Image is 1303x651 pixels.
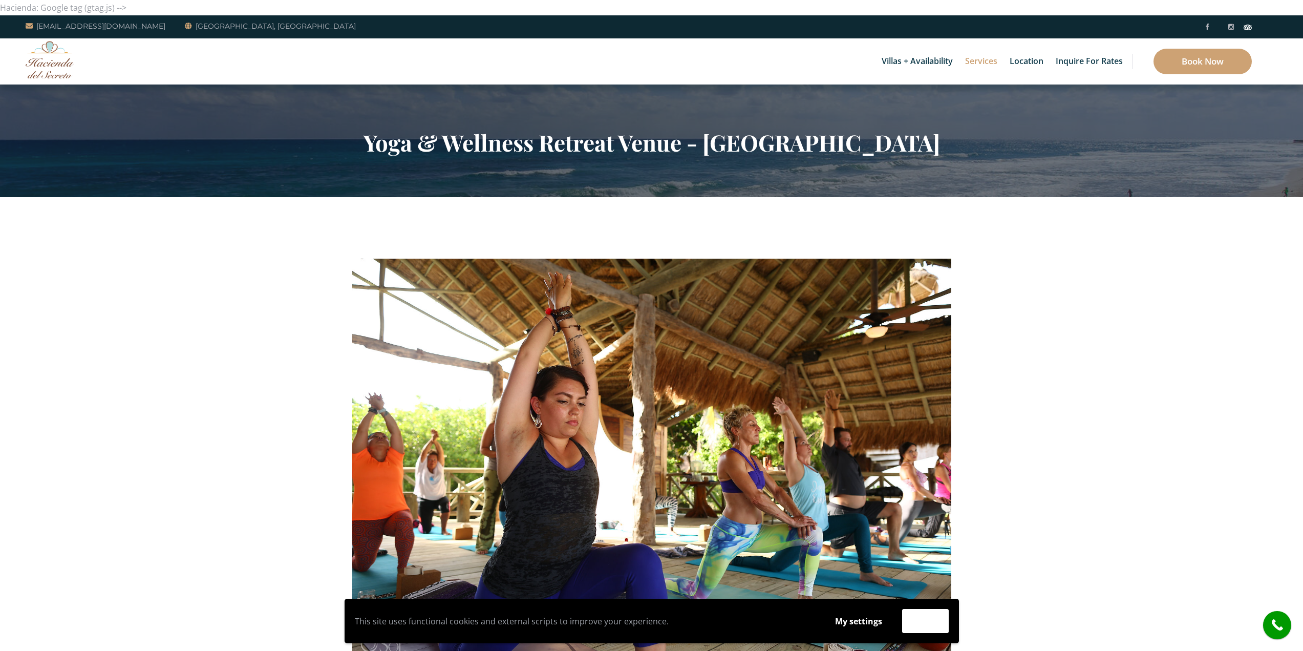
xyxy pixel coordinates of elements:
a: [GEOGRAPHIC_DATA], [GEOGRAPHIC_DATA] [185,20,356,32]
a: Location [1005,38,1049,85]
button: My settings [825,610,892,633]
a: Services [960,38,1002,85]
a: Villas + Availability [877,38,958,85]
a: [EMAIL_ADDRESS][DOMAIN_NAME] [26,20,165,32]
a: Inquire for Rates [1051,38,1128,85]
p: This site uses functional cookies and external scripts to improve your experience. [355,614,815,629]
button: Accept [902,609,949,633]
img: Tripadvisor_logomark.svg [1244,25,1252,30]
a: Book Now [1154,49,1252,74]
img: Awesome Logo [26,41,74,78]
a: call [1263,611,1291,639]
i: call [1266,614,1289,637]
h2: Yoga & Wellness Retreat Venue - [GEOGRAPHIC_DATA] [352,129,951,156]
